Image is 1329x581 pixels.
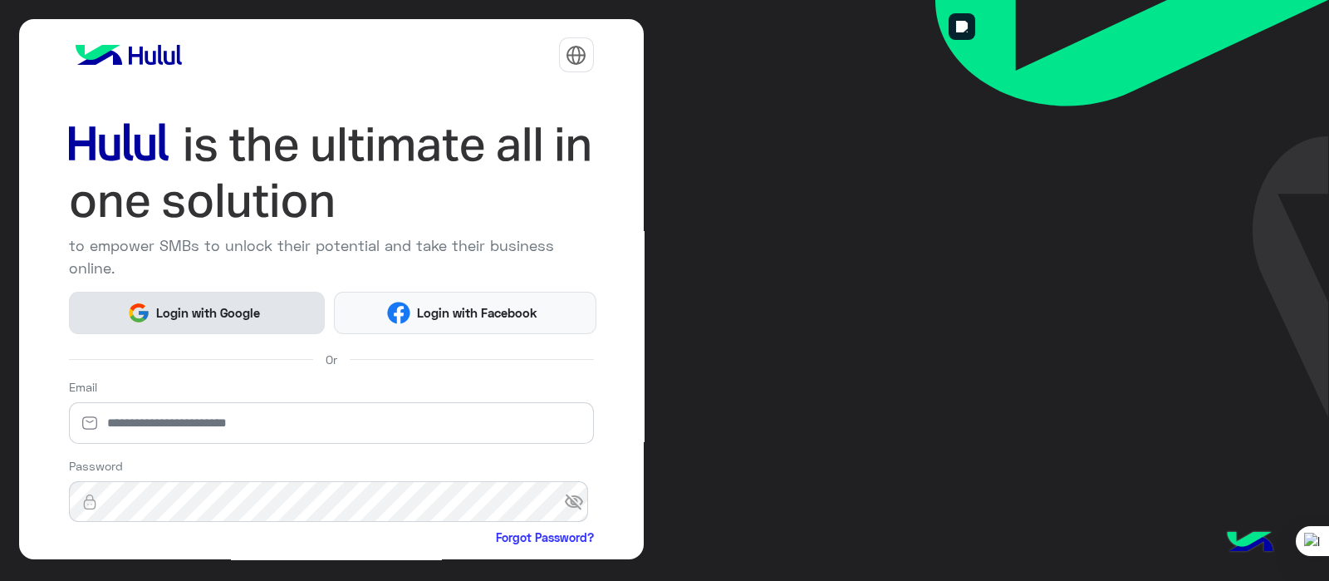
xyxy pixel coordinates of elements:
span: Login with Google [150,303,267,323]
span: visibility_off [564,487,594,517]
img: Facebook [387,302,410,325]
img: hulul-logo.png [1221,515,1279,573]
button: Login with Google [69,292,326,334]
label: Password [69,457,123,475]
img: hululLoginTitle_EN.svg [69,116,594,229]
button: Login with Facebook [334,292,596,334]
img: tab [566,45,586,66]
img: lock [69,494,110,510]
span: Or [326,351,337,368]
label: Email [69,378,97,396]
p: to empower SMBs to unlock their potential and take their business online. [69,234,594,279]
img: Google [127,302,150,325]
img: logo [69,38,189,71]
img: email [69,415,110,431]
a: Forgot Password? [496,529,594,546]
span: Login with Facebook [410,303,543,323]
